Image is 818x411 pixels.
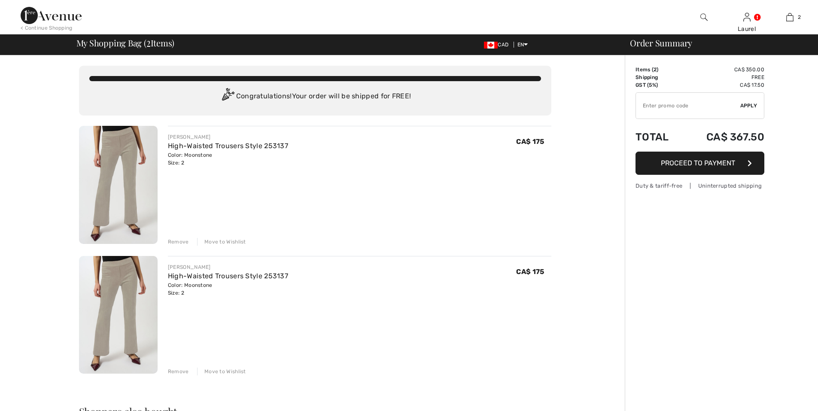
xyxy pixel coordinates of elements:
[636,81,682,89] td: GST (5%)
[21,24,73,32] div: < Continue Shopping
[654,67,657,73] span: 2
[682,73,764,81] td: Free
[168,281,288,297] div: Color: Moonstone Size: 2
[786,12,794,22] img: My Bag
[636,182,764,190] div: Duty & tariff-free | Uninterrupted shipping
[168,238,189,246] div: Remove
[197,368,246,375] div: Move to Wishlist
[168,272,288,280] a: High-Waisted Trousers Style 253137
[168,142,288,150] a: High-Waisted Trousers Style 253137
[146,37,151,48] span: 2
[197,238,246,246] div: Move to Wishlist
[168,133,288,141] div: [PERSON_NAME]
[682,122,764,152] td: CA$ 367.50
[484,42,512,48] span: CAD
[168,263,288,271] div: [PERSON_NAME]
[636,93,740,119] input: Promo code
[516,137,544,146] span: CA$ 175
[21,7,82,24] img: 1ère Avenue
[168,368,189,375] div: Remove
[620,39,813,47] div: Order Summary
[79,126,158,244] img: High-Waisted Trousers Style 253137
[636,152,764,175] button: Proceed to Payment
[769,12,811,22] a: 2
[636,122,682,152] td: Total
[743,13,751,21] a: Sign In
[79,256,158,374] img: High-Waisted Trousers Style 253137
[76,39,175,47] span: My Shopping Bag ( Items)
[682,66,764,73] td: CA$ 350.00
[740,102,757,110] span: Apply
[798,13,801,21] span: 2
[743,12,751,22] img: My Info
[636,66,682,73] td: Items ( )
[517,42,528,48] span: EN
[661,159,735,167] span: Proceed to Payment
[168,151,288,167] div: Color: Moonstone Size: 2
[726,24,768,33] div: Laurel
[516,268,544,276] span: CA$ 175
[636,73,682,81] td: Shipping
[219,88,236,105] img: Congratulation2.svg
[484,42,498,49] img: Canadian Dollar
[89,88,541,105] div: Congratulations! Your order will be shipped for FREE!
[682,81,764,89] td: CA$ 17.50
[700,12,708,22] img: search the website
